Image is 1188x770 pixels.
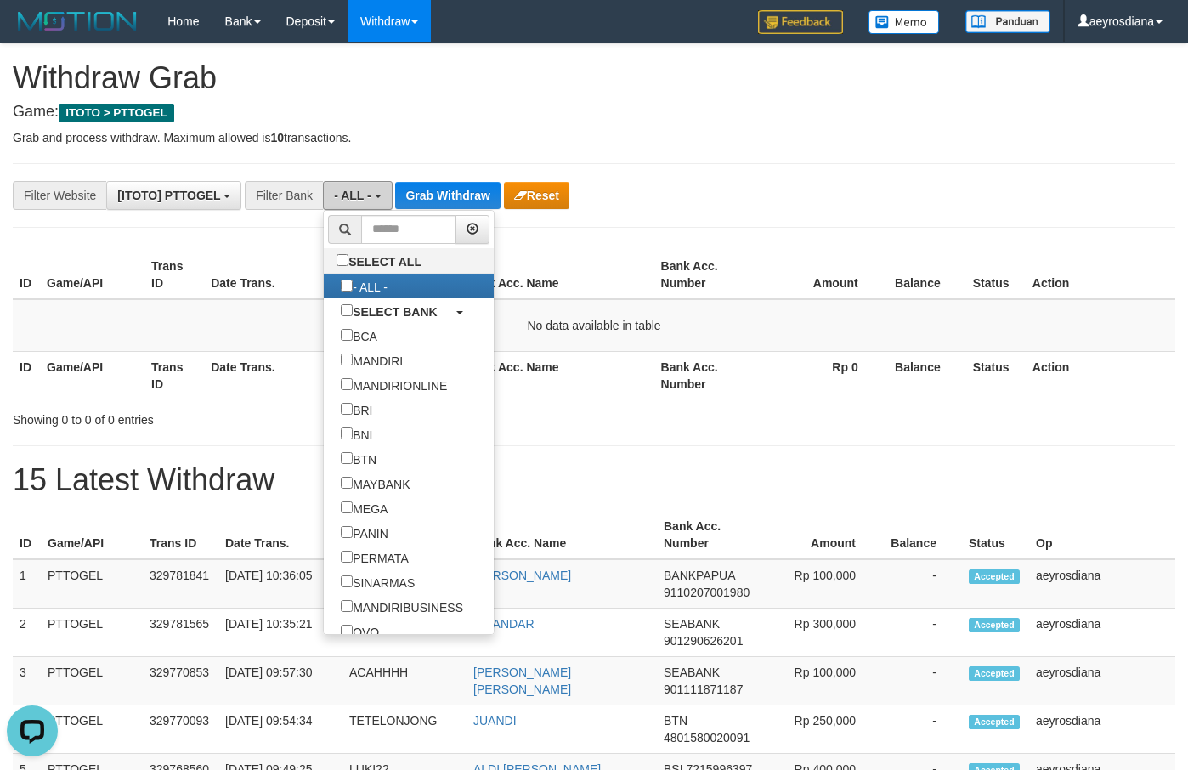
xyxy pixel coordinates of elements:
span: Copy 9110207001980 to clipboard [664,586,750,599]
th: Trans ID [143,511,218,559]
td: 2 [13,609,41,657]
th: Trans ID [144,251,204,299]
span: ITOTO > PTTOGEL [59,104,174,122]
th: Amount [759,251,884,299]
td: aeyrosdiana [1029,705,1175,754]
a: ISKANDAR [473,617,535,631]
label: - ALL - [324,274,404,298]
input: OVO [341,625,353,637]
input: SELECT BANK [341,304,353,316]
td: 3 [13,657,41,705]
label: PANIN [324,520,405,545]
button: - ALL - [323,181,392,210]
input: SINARMAS [341,575,353,587]
input: BCA [341,329,353,341]
th: Balance [884,251,966,299]
a: JUANDI [473,714,517,728]
td: PTTOGEL [41,657,143,705]
td: [DATE] 09:57:30 [218,657,342,705]
th: Action [1026,351,1175,399]
a: [PERSON_NAME] [473,569,571,582]
input: MANDIRI [341,354,353,365]
th: Status [962,511,1029,559]
label: MANDIRI [324,348,420,372]
th: Bank Acc. Name [467,511,657,559]
span: Copy 901111871187 to clipboard [664,682,743,696]
th: Bank Acc. Number [654,351,759,399]
th: Date Trans. [204,351,331,399]
td: - [881,657,962,705]
td: - [881,609,962,657]
span: BANKPAPUA [664,569,735,582]
td: 329781841 [143,559,218,609]
td: aeyrosdiana [1029,559,1175,609]
label: MEGA [324,495,404,520]
h1: 15 Latest Withdraw [13,463,1175,497]
td: Rp 100,000 [760,657,881,705]
td: PTTOGEL [41,559,143,609]
div: Filter Bank [245,181,323,210]
input: BTN [341,452,353,464]
span: Copy 901290626201 to clipboard [664,634,743,648]
img: panduan.png [965,10,1050,33]
label: SINARMAS [324,569,432,594]
button: [ITOTO] PTTOGEL [106,181,241,210]
td: 1 [13,559,41,609]
th: Game/API [40,251,144,299]
td: 329770853 [143,657,218,705]
p: Grab and process withdraw. Maximum allowed is transactions. [13,129,1175,146]
td: No data available in table [13,299,1175,352]
img: Feedback.jpg [758,10,843,34]
label: PERMATA [324,545,426,569]
label: SELECT ALL [324,248,438,273]
span: Copy 4801580020091 to clipboard [664,731,750,745]
th: Action [1026,251,1175,299]
th: Trans ID [144,351,204,399]
label: MAYBANK [324,471,427,495]
td: Rp 250,000 [760,705,881,754]
th: Balance [881,511,962,559]
th: Bank Acc. Name [459,351,653,399]
th: Status [966,351,1026,399]
input: BRI [341,403,353,415]
td: PTTOGEL [41,705,143,754]
input: MANDIRIONLINE [341,378,353,390]
input: BNI [341,427,353,439]
td: Rp 100,000 [760,559,881,609]
th: Balance [884,351,966,399]
th: Date Trans. [218,511,342,559]
img: MOTION_logo.png [13,8,142,34]
th: Game/API [41,511,143,559]
label: MANDIRIBUSINESS [324,594,480,619]
span: Accepted [969,618,1020,632]
th: Rp 0 [759,351,884,399]
span: - ALL - [334,189,371,202]
span: SEABANK [664,617,720,631]
th: Date Trans. [204,251,331,299]
th: Bank Acc. Number [654,251,759,299]
img: Button%20Memo.svg [868,10,940,34]
label: MANDIRIONLINE [324,372,464,397]
span: Accepted [969,715,1020,729]
input: PANIN [341,526,353,538]
td: [DATE] 09:54:34 [218,705,342,754]
label: BTN [324,446,393,471]
button: Reset [504,182,569,209]
th: Amount [760,511,881,559]
input: - ALL - [341,280,353,292]
td: aeyrosdiana [1029,657,1175,705]
input: PERMATA [341,551,353,563]
td: Rp 300,000 [760,609,881,657]
td: - [881,705,962,754]
div: Showing 0 to 0 of 0 entries [13,405,483,428]
input: MAYBANK [341,477,353,489]
td: 329781565 [143,609,218,657]
label: BRI [324,397,389,422]
label: OVO [324,619,396,643]
th: ID [13,351,40,399]
td: PTTOGEL [41,609,143,657]
label: BNI [324,422,389,446]
strong: 10 [270,131,284,144]
td: 329770093 [143,705,218,754]
th: Bank Acc. Number [657,511,760,559]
